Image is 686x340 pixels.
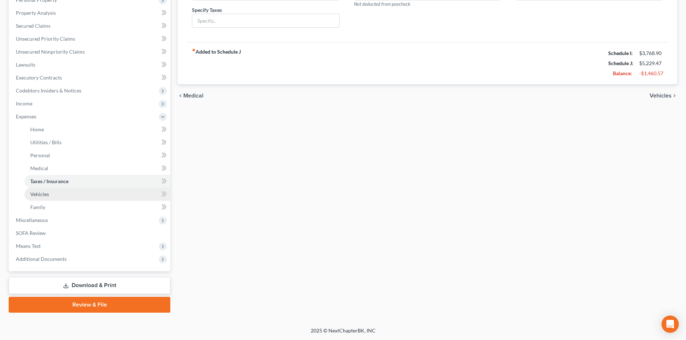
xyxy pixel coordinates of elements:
[639,70,663,77] div: -$1,460.57
[178,93,203,99] button: chevron_left Medical
[24,123,170,136] a: Home
[10,32,170,45] a: Unsecured Priority Claims
[16,113,36,119] span: Expenses
[30,152,50,158] span: Personal
[24,149,170,162] a: Personal
[30,191,49,197] span: Vehicles
[662,316,679,333] div: Open Intercom Messenger
[192,6,222,14] label: Specify Taxes
[30,178,68,184] span: Taxes / Insurance
[10,45,170,58] a: Unsecured Nonpriority Claims
[192,48,241,78] strong: Added to Schedule J
[354,1,410,7] span: Not deducted from paycheck
[192,48,196,52] i: fiber_manual_record
[178,93,183,99] i: chevron_left
[10,58,170,71] a: Lawsuits
[10,71,170,84] a: Executory Contracts
[672,93,677,99] i: chevron_right
[639,50,663,57] div: $3,768.90
[30,139,62,145] span: Utilities / Bills
[650,93,672,99] span: Vehicles
[16,49,85,55] span: Unsecured Nonpriority Claims
[16,10,56,16] span: Property Analysis
[30,204,45,210] span: Family
[16,62,35,68] span: Lawsuits
[16,36,75,42] span: Unsecured Priority Claims
[16,243,41,249] span: Means Test
[30,126,44,132] span: Home
[608,60,633,66] strong: Schedule J:
[24,188,170,201] a: Vehicles
[24,201,170,214] a: Family
[24,162,170,175] a: Medical
[639,60,663,67] div: $5,229.47
[10,6,170,19] a: Property Analysis
[650,93,677,99] button: Vehicles chevron_right
[24,136,170,149] a: Utilities / Bills
[24,175,170,188] a: Taxes / Insurance
[16,23,50,29] span: Secured Claims
[16,230,46,236] span: SOFA Review
[9,277,170,294] a: Download & Print
[16,74,62,81] span: Executory Contracts
[16,217,48,223] span: Miscellaneous
[16,100,32,106] span: Income
[608,50,633,56] strong: Schedule I:
[30,165,48,171] span: Medical
[10,19,170,32] a: Secured Claims
[138,327,548,340] div: 2025 © NextChapterBK, INC
[192,14,339,28] input: Specify...
[16,87,81,94] span: Codebtors Insiders & Notices
[183,93,203,99] span: Medical
[16,256,67,262] span: Additional Documents
[9,297,170,313] a: Review & File
[613,70,632,76] strong: Balance:
[10,227,170,240] a: SOFA Review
